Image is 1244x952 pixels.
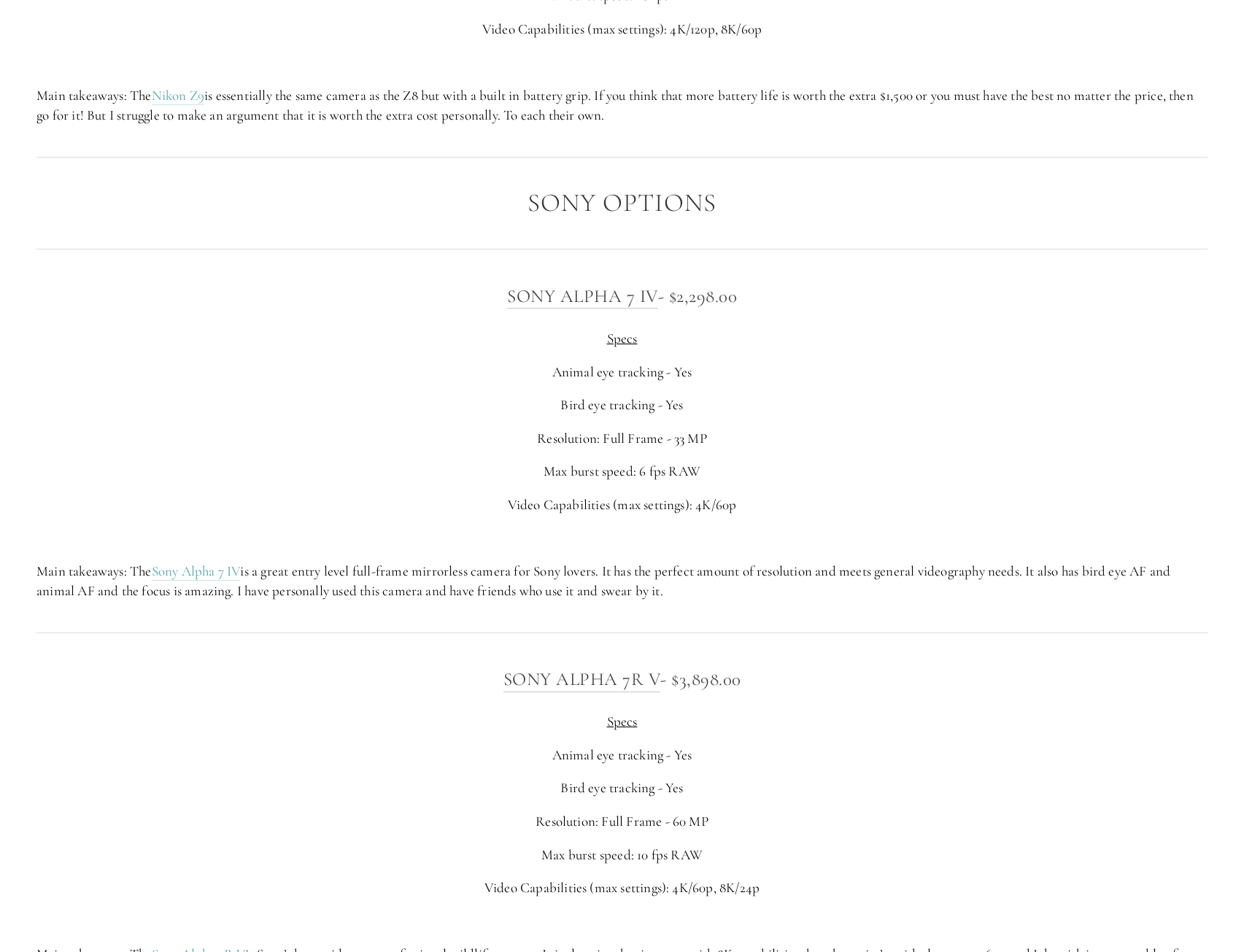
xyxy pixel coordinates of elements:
p: Bird eye tracking - Yes [36,395,1208,415]
p: Resolution: Full Frame - 60 MP [36,812,1208,832]
p: Video Capabilities (max settings): 4K/120p, 8K/60p [36,20,1208,39]
p: Max burst speed: 10 fps RAW [36,845,1208,865]
p: Video Capabilities (max settings): 4K/60p, 8K/24p [36,878,1208,898]
p: Resolution: Full Frame - 33 MP [36,429,1208,449]
p: Max burst speed: 6 fps RAW [36,462,1208,481]
p: Animal eye tracking - Yes [36,746,1208,765]
p: Bird eye tracking - Yes [36,778,1208,798]
a: Sony Alpha 7 IV [152,562,241,581]
h3: - $2,298.00 [36,282,1208,311]
a: Sony Alpha 7 IV [507,285,658,309]
h2: Sony Options [36,189,1208,217]
a: Nikon Z9 [152,87,205,105]
span: Specs [607,713,638,730]
p: Video Capabilities (max settings): 4K/60p [36,495,1208,515]
a: Sony Alpha 7R V [503,668,661,692]
p: Main takeaways: The is a great entry level full-frame mirrorless camera for Sony lovers. It has t... [36,562,1208,600]
p: Main takeaways: The is essentially the same camera as the Z8 but with a built in battery grip. If... [36,86,1208,125]
p: Animal eye tracking - Yes [36,363,1208,382]
span: Specs [607,330,638,347]
h3: - $3,898.00 [36,665,1208,694]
